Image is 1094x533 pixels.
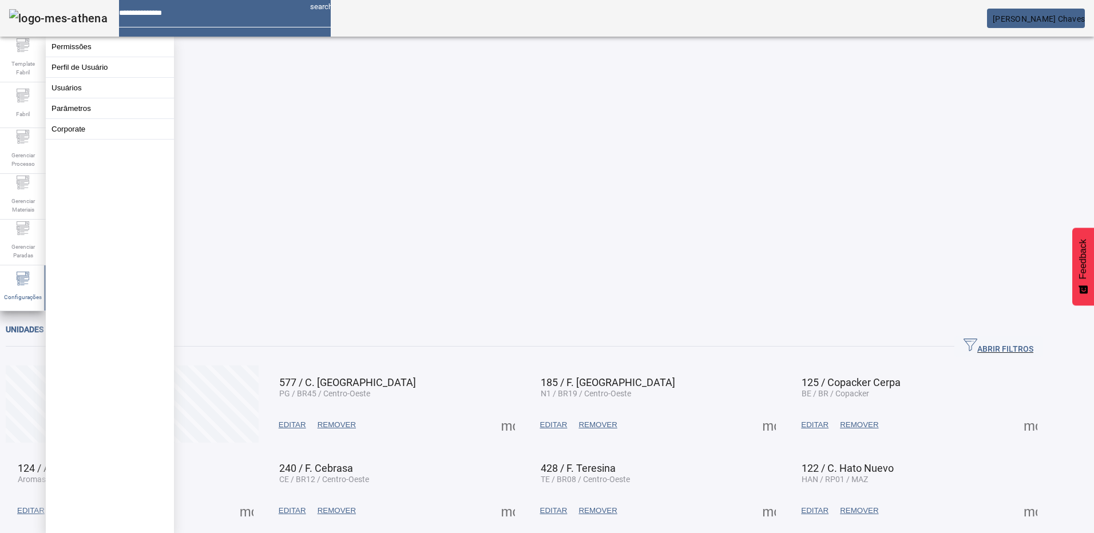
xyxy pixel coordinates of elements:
span: EDITAR [801,419,829,431]
span: ABRIR FILTROS [964,338,1033,355]
button: EDITAR [795,415,834,435]
span: TE / BR08 / Centro-Oeste [541,475,630,484]
span: EDITAR [540,419,568,431]
span: Unidades [6,325,43,334]
span: EDITAR [279,505,306,516]
span: REMOVER [318,505,356,516]
img: logo-mes-athena [9,9,108,27]
button: Feedback - Mostrar pesquisa [1072,228,1094,305]
span: N1 / BR19 / Centro-Oeste [541,389,631,398]
button: Mais [759,500,779,521]
span: Gerenciar Processo [6,148,40,172]
span: Template Fabril [6,56,40,80]
span: 240 / F. Cebrasa [279,462,353,474]
button: Usuários [46,78,174,98]
button: REMOVER [573,500,623,521]
span: Feedback [1078,239,1088,279]
button: EDITAR [534,500,573,521]
span: Gerenciar Materiais [6,193,40,217]
button: EDITAR [795,500,834,521]
button: Perfil de Usuário [46,57,174,77]
button: REMOVER [312,500,362,521]
span: BE / BR / Copacker [802,389,869,398]
button: Mais [498,500,518,521]
span: PG / BR45 / Centro-Oeste [279,389,370,398]
span: 125 / Copacker Cerpa [802,376,901,388]
button: Corporate [46,119,174,139]
button: Mais [236,500,257,521]
span: HAN / RP01 / MAZ [802,475,868,484]
span: EDITAR [801,505,829,516]
button: EDITAR [11,500,50,521]
button: Mais [759,415,779,435]
span: EDITAR [17,505,45,516]
span: [PERSON_NAME] Chaves [993,14,1085,23]
button: Mais [1020,500,1041,521]
button: REMOVER [573,415,623,435]
span: EDITAR [540,505,568,516]
span: REMOVER [578,505,617,516]
button: EDITAR [273,415,312,435]
span: 122 / C. Hato Nuevo [802,462,894,474]
span: Gerenciar Paradas [6,239,40,263]
span: 577 / C. [GEOGRAPHIC_DATA] [279,376,416,388]
span: EDITAR [279,419,306,431]
button: Permissões [46,37,174,57]
button: ABRIR FILTROS [954,336,1043,357]
button: Criar unidade [6,365,259,443]
span: 124 / Aromas Verticalizadas [18,462,146,474]
span: REMOVER [318,419,356,431]
button: REMOVER [312,415,362,435]
button: EDITAR [534,415,573,435]
span: REMOVER [578,419,617,431]
button: REMOVER [834,415,884,435]
span: REMOVER [840,505,878,516]
button: Mais [1020,415,1041,435]
span: Configurações [1,289,45,305]
span: Aromas / BRV1 / Verticalizadas [18,475,130,484]
span: CE / BR12 / Centro-Oeste [279,475,369,484]
button: REMOVER [834,500,884,521]
span: REMOVER [840,419,878,431]
button: EDITAR [273,500,312,521]
span: 428 / F. Teresina [541,462,616,474]
button: Mais [498,415,518,435]
span: 185 / F. [GEOGRAPHIC_DATA] [541,376,675,388]
span: Fabril [13,106,33,122]
button: Parâmetros [46,98,174,118]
